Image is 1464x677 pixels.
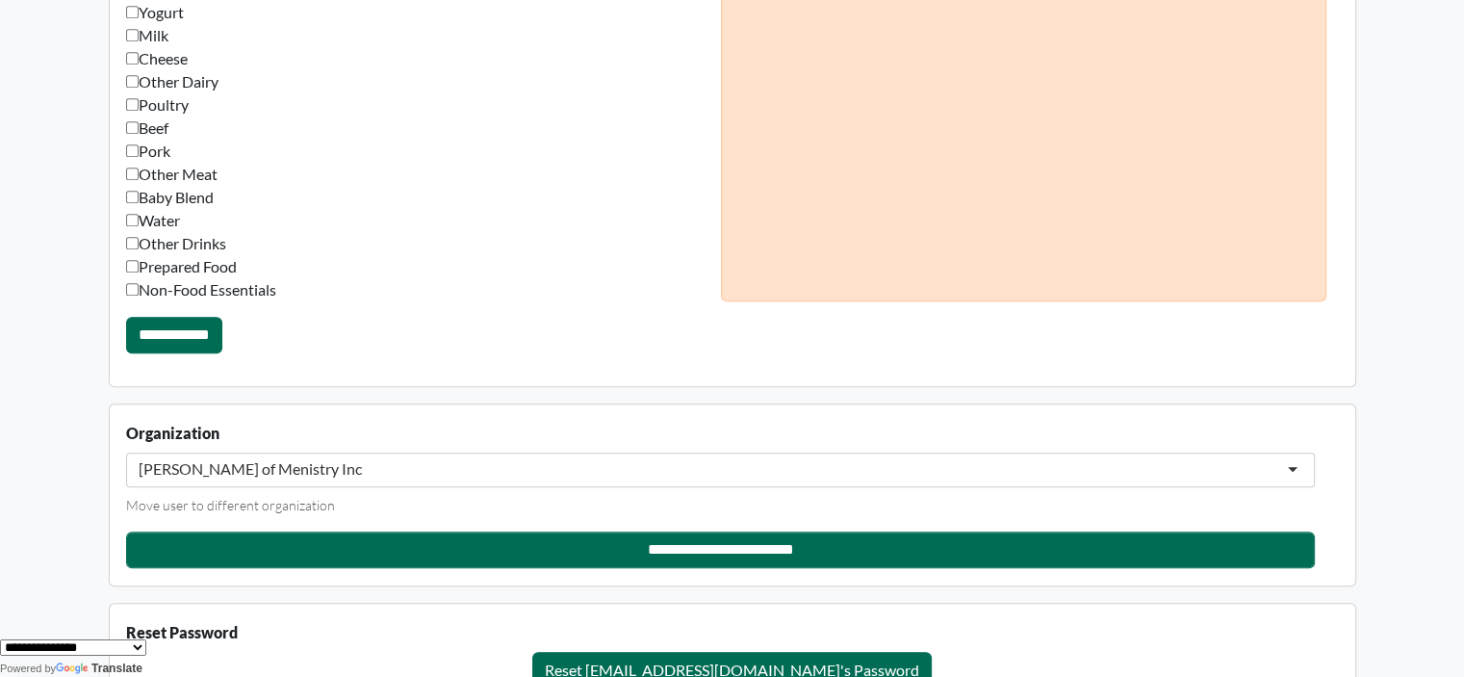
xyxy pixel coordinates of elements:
label: Reset Password [126,621,238,644]
input: Other Meat [126,168,139,180]
label: Prepared Food [126,255,237,278]
input: Other Dairy [126,75,139,88]
a: Translate [56,662,142,675]
label: Poultry [126,93,189,117]
label: Yogurt [126,1,184,24]
input: Prepared Food [126,260,139,273]
label: Pork [126,140,170,163]
label: Non-Food Essentials [126,278,276,301]
input: Yogurt [126,6,139,18]
input: Beef [126,121,139,134]
img: Google Translate [56,663,91,676]
div: [PERSON_NAME] of Menistry Inc [139,459,362,479]
label: Other Meat [126,163,218,186]
input: Pork [126,144,139,157]
input: Poultry [126,98,139,111]
input: Milk [126,29,139,41]
small: Move user to different organization [126,497,335,513]
label: Organization [126,422,219,445]
input: Other Drinks [126,237,139,249]
label: Other Drinks [126,232,226,255]
input: Non-Food Essentials [126,283,139,296]
label: Baby Blend [126,186,214,209]
label: Milk [126,24,168,47]
label: Cheese [126,47,188,70]
label: Water [126,209,180,232]
input: Cheese [126,52,139,65]
input: Water [126,214,139,226]
input: Baby Blend [126,191,139,203]
label: Other Dairy [126,70,218,93]
label: Beef [126,117,168,140]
